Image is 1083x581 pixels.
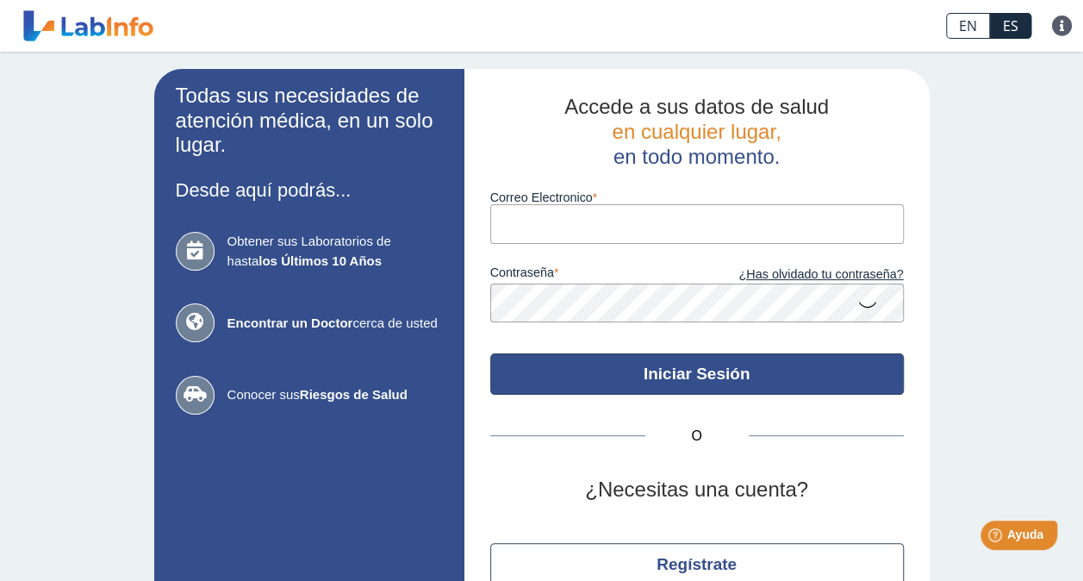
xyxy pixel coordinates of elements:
label: contraseña [490,266,697,284]
button: Iniciar Sesión [490,353,904,395]
a: ES [990,13,1031,39]
iframe: Help widget launcher [930,514,1064,562]
span: en cualquier lugar, [612,120,781,143]
span: en todo momento. [613,145,780,168]
b: los Últimos 10 Años [258,253,382,268]
h2: ¿Necesitas una cuenta? [490,478,904,503]
span: O [645,426,749,447]
span: Accede a sus datos de salud [564,95,829,118]
a: EN [946,13,990,39]
h2: Todas sus necesidades de atención médica, en un solo lugar. [176,84,443,158]
b: Encontrar un Doctor [227,315,353,330]
a: ¿Has olvidado tu contraseña? [697,266,904,284]
b: Riesgos de Salud [300,387,408,402]
span: Obtener sus Laboratorios de hasta [227,232,443,271]
h3: Desde aquí podrás... [176,179,443,201]
label: Correo Electronico [490,191,904,204]
span: Conocer sus [227,385,443,405]
span: cerca de usted [227,314,443,334]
